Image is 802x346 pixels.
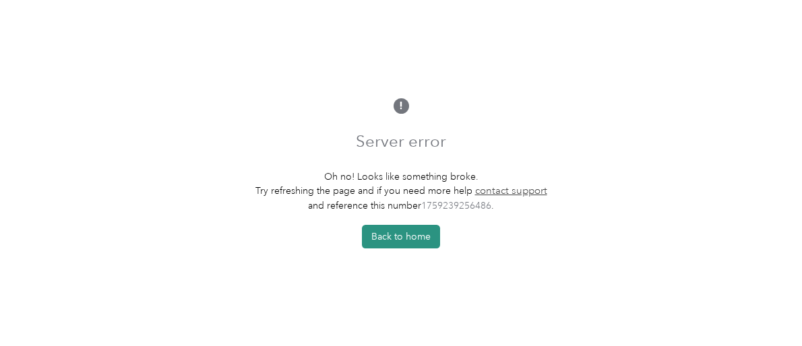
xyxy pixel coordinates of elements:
[727,271,802,346] iframe: Everlance-gr Chat Button Frame
[475,184,547,197] a: contact support
[255,184,547,199] p: Try refreshing the page and if you need more help
[255,170,547,184] p: Oh no! Looks like something broke.
[255,199,547,213] p: and reference this number .
[356,125,446,158] h1: Server error
[362,225,440,248] button: Back to home
[421,200,491,211] span: 1759239256486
